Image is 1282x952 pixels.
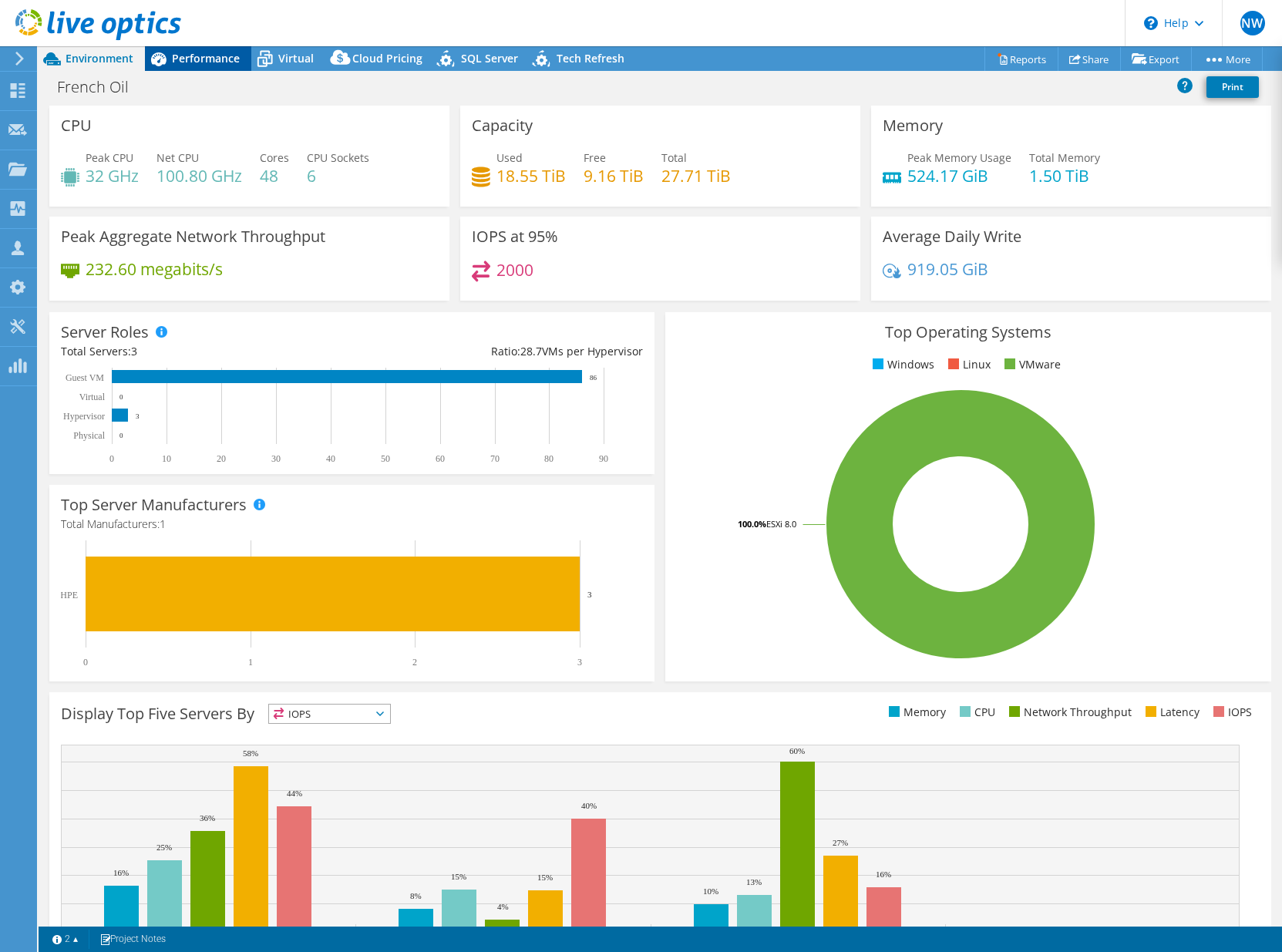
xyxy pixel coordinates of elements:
text: 16% [876,870,891,879]
h4: 48 [260,167,289,184]
li: CPU [956,704,995,721]
span: 28.7 [520,344,542,358]
li: Latency [1142,704,1200,721]
span: Total Memory [1029,150,1100,165]
div: Total Servers: [61,343,352,360]
span: Cloud Pricing [352,51,422,66]
h3: Peak Aggregate Network Throughput [61,228,325,245]
text: 30 [271,453,281,464]
text: 1 [248,657,253,668]
h3: CPU [61,117,92,134]
text: 4% [497,902,509,911]
text: 58% [243,748,258,758]
text: 0 [119,393,123,401]
text: 40 [326,453,335,464]
h4: 524.17 GiB [907,167,1011,184]
h3: Server Roles [61,324,149,341]
h3: IOPS at 95% [472,228,558,245]
h4: 6 [307,167,369,184]
h4: 18.55 TiB [496,167,566,184]
a: More [1191,47,1263,71]
text: 0 [109,453,114,464]
h3: Top Server Manufacturers [61,496,247,513]
text: 20 [217,453,226,464]
span: IOPS [269,705,390,723]
span: Peak Memory Usage [907,150,1011,165]
span: Performance [172,51,240,66]
h4: 232.60 megabits/s [86,261,223,278]
span: Peak CPU [86,150,133,165]
h4: 32 GHz [86,167,139,184]
text: 8% [410,891,422,900]
a: Project Notes [89,930,177,949]
h1: French Oil [50,79,153,96]
text: 90 [599,453,608,464]
text: 0 [119,432,123,439]
li: VMware [1001,356,1061,373]
text: 27% [833,838,848,847]
li: Linux [944,356,991,373]
h4: 9.16 TiB [584,167,644,184]
span: 1 [160,516,166,531]
a: Share [1058,47,1121,71]
text: 44% [287,789,302,798]
text: HPE [60,590,78,600]
h4: 919.05 GiB [907,261,988,278]
text: 13% [746,877,762,886]
h4: 27.71 TiB [661,167,731,184]
text: Virtual [79,392,106,402]
h4: Total Manufacturers: [61,516,643,533]
li: Windows [869,356,934,373]
a: Print [1206,76,1259,98]
span: CPU Sockets [307,150,369,165]
text: 2 [412,657,417,668]
text: 60% [789,746,805,755]
li: IOPS [1210,704,1252,721]
span: Total [661,150,687,165]
span: 3 [131,344,137,358]
a: Export [1120,47,1192,71]
text: Guest VM [66,372,104,383]
text: 3 [587,590,592,599]
span: NW [1240,11,1265,35]
h3: Average Daily Write [883,228,1021,245]
h3: Top Operating Systems [677,324,1259,341]
a: 2 [42,930,89,949]
text: 70 [490,453,500,464]
span: SQL Server [461,51,518,66]
li: Memory [885,704,946,721]
text: 40% [581,801,597,810]
svg: \n [1144,16,1158,30]
text: 0 [83,657,88,668]
span: Used [496,150,523,165]
text: 50 [381,453,390,464]
h4: 1.50 TiB [1029,167,1100,184]
span: Environment [66,51,133,66]
text: 60 [436,453,445,464]
text: Hypervisor [63,411,105,422]
h4: 2000 [496,261,533,278]
span: Virtual [278,51,314,66]
h3: Memory [883,117,943,134]
span: Free [584,150,606,165]
text: Physical [73,430,105,441]
span: Tech Refresh [557,51,624,66]
text: 10% [703,886,718,896]
tspan: ESXi 8.0 [766,518,796,530]
span: Net CPU [156,150,199,165]
tspan: 100.0% [738,518,766,530]
text: 16% [113,868,129,877]
li: Network Throughput [1005,704,1132,721]
text: 25% [156,843,172,852]
text: 10 [162,453,171,464]
text: 15% [537,873,553,882]
h3: Capacity [472,117,533,134]
text: 86 [590,374,597,382]
text: 15% [451,872,466,881]
text: 3 [136,412,140,420]
h4: 100.80 GHz [156,167,242,184]
text: 3 [577,657,582,668]
span: Cores [260,150,289,165]
a: Reports [984,47,1058,71]
text: 36% [200,813,215,822]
